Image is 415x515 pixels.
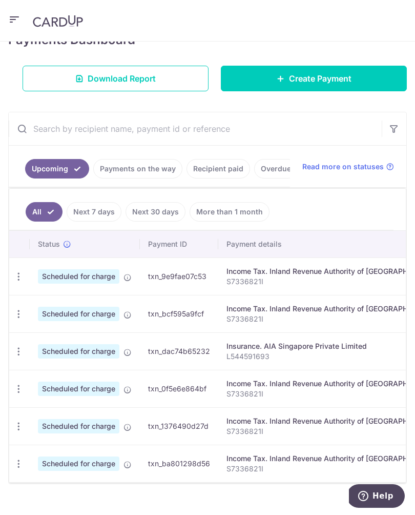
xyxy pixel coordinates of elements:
[38,269,119,284] span: Scheduled for charge
[140,445,218,482] td: txn_ba801298d56
[140,370,218,407] td: txn_0f5e6e864bf
[38,419,119,433] span: Scheduled for charge
[88,72,156,85] span: Download Report
[38,457,119,471] span: Scheduled for charge
[38,307,119,321] span: Scheduled for charge
[23,66,209,91] a: Download Report
[186,159,250,179] a: Recipient paid
[38,344,119,359] span: Scheduled for charge
[38,382,119,396] span: Scheduled for charge
[289,72,351,85] span: Create Payment
[140,257,218,295] td: txn_9e9fae07c53
[302,162,394,172] a: Read more on statuses
[25,159,89,179] a: Upcoming
[93,159,182,179] a: Payments on the way
[26,202,63,222] a: All
[9,112,382,145] input: Search by recipient name, payment id or reference
[302,162,384,172] span: Read more on statuses
[38,239,60,249] span: Status
[254,159,298,179] a: Overdue
[140,295,218,332] td: txn_bcf595a9fcf
[349,484,405,510] iframe: Opens a widget where you can find more information
[140,332,218,370] td: txn_dac74b65232
[190,202,269,222] a: More than 1 month
[67,202,121,222] a: Next 7 days
[140,407,218,445] td: txn_1376490d27d
[126,202,185,222] a: Next 30 days
[221,66,407,91] a: Create Payment
[33,15,83,27] img: CardUp
[140,231,218,257] th: Payment ID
